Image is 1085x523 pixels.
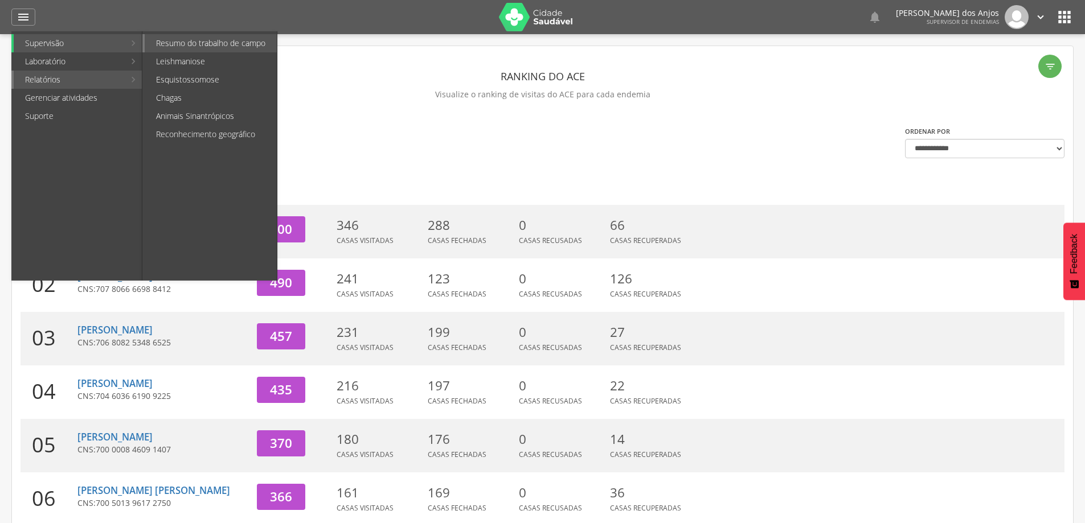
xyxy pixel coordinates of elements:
p: 0 [519,216,604,234]
span: Feedback [1069,234,1079,274]
p: 126 [610,270,695,288]
p: 0 [519,484,604,502]
span: 700 0008 4609 1407 [96,444,171,455]
p: 241 [337,270,422,288]
a: Suporte [14,107,142,125]
span: Casas Visitadas [337,343,394,352]
a: [PERSON_NAME] [77,323,153,336]
span: 366 [270,488,292,505]
i:  [1034,11,1047,23]
a: Gerenciar atividades [14,89,142,107]
a: [PERSON_NAME] [77,270,153,283]
span: Casas Visitadas [337,236,394,245]
span: Casas Fechadas [428,236,486,245]
a: [PERSON_NAME] [77,377,153,390]
i:  [17,10,30,24]
span: Casas Recuperadas [610,503,681,513]
p: 176 [428,430,513,448]
span: Casas Recusadas [519,450,582,459]
p: 0 [519,430,604,448]
p: 169 [428,484,513,502]
span: Casas Visitadas [337,503,394,513]
span: Casas Recusadas [519,503,582,513]
span: Casas Recuperadas [610,236,681,245]
a:  [11,9,35,26]
span: 457 [270,327,292,345]
span: 370 [270,434,292,452]
p: 346 [337,216,422,234]
div: 03 [21,312,77,365]
span: Casas Visitadas [337,396,394,406]
span: 700 5013 9617 2750 [96,497,171,508]
span: 490 [270,274,292,291]
span: 707 8066 6698 8412 [96,283,171,294]
span: Casas Fechadas [428,396,486,406]
span: Casas Fechadas [428,450,486,459]
p: CNS: [77,390,248,402]
span: Casas Visitadas [337,450,394,459]
p: 199 [428,323,513,341]
span: Casas Recuperadas [610,343,681,352]
span: Casas Recuperadas [610,289,681,299]
span: 704 6036 6190 9225 [96,390,171,401]
span: Supervisor de Endemias [927,18,999,26]
p: 161 [337,484,422,502]
button: Feedback - Mostrar pesquisa [1063,223,1085,300]
p: 180 [337,430,422,448]
label: Ordenar por [905,127,950,136]
a: Resumo do trabalho de campo [145,34,277,52]
p: 22 [610,377,695,395]
p: 197 [428,377,513,395]
p: CNS: [77,497,248,509]
div: 02 [21,258,77,312]
p: 0 [519,270,604,288]
span: 706 8082 5348 6525 [96,337,171,348]
a:  [1034,5,1047,29]
span: Casas Recuperadas [610,450,681,459]
p: 27 [610,323,695,341]
span: 700 [270,220,292,238]
p: 288 [428,216,513,234]
a: Reconhecimento geográfico [145,125,277,143]
i:  [1055,8,1074,26]
p: 36 [610,484,695,502]
a: Leishmaniose [145,52,277,71]
p: 123 [428,270,513,288]
span: 435 [270,381,292,398]
span: Casas Visitadas [337,289,394,299]
a: Supervisão [14,34,125,52]
a: [PERSON_NAME] [77,430,153,443]
p: 0 [519,323,604,341]
span: Casas Fechadas [428,343,486,352]
span: Casas Recusadas [519,396,582,406]
p: 66 [610,216,695,234]
div: 05 [21,419,77,472]
a: Chagas [145,89,277,107]
i:  [868,10,882,24]
span: Casas Fechadas [428,289,486,299]
span: Casas Fechadas [428,503,486,513]
header: Ranking do ACE [21,66,1064,87]
div: 04 [21,365,77,419]
p: CNS: [77,444,248,455]
a: [PERSON_NAME] [PERSON_NAME] [77,484,230,497]
p: 216 [337,377,422,395]
p: Visualize o ranking de visitas do ACE para cada endemia [21,87,1064,102]
a: Laboratório [14,52,125,71]
p: CNS: [77,283,248,295]
span: Casas Recusadas [519,289,582,299]
p: 14 [610,430,695,448]
p: 0 [519,377,604,395]
span: Casas Recusadas [519,343,582,352]
p: 231 [337,323,422,341]
span: Casas Recusadas [519,236,582,245]
p: CNS: [77,337,248,348]
p: [PERSON_NAME] dos Anjos [896,9,999,17]
i:  [1045,61,1056,72]
a:  [868,5,882,29]
a: Relatórios [14,71,125,89]
a: Animais Sinantrópicos [145,107,277,125]
span: Casas Recuperadas [610,396,681,406]
a: Esquistossomose [145,71,277,89]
